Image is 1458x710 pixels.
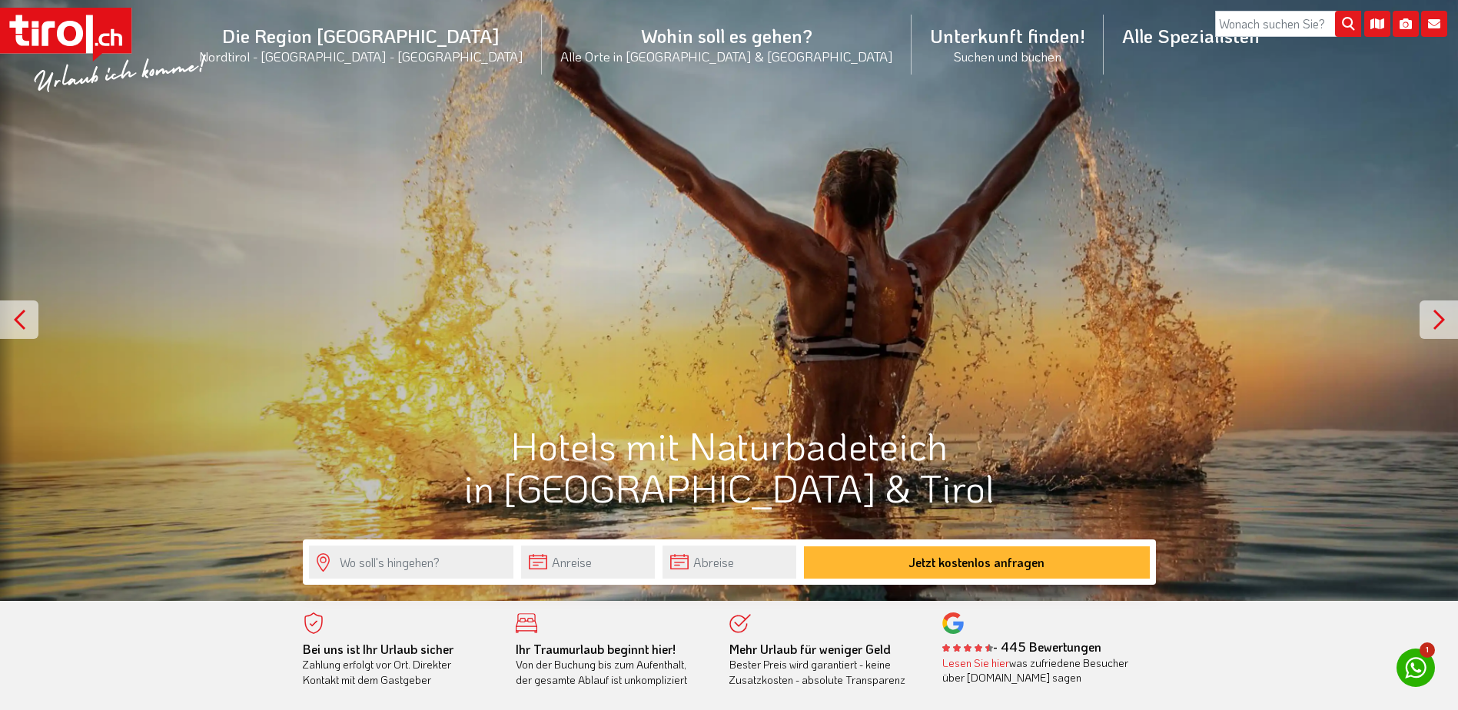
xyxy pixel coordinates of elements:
button: Jetzt kostenlos anfragen [804,546,1150,579]
div: Von der Buchung bis zum Aufenthalt, der gesamte Ablauf ist unkompliziert [516,642,706,688]
a: Lesen Sie hier [942,655,1009,670]
input: Anreise [521,546,655,579]
small: Alle Orte in [GEOGRAPHIC_DATA] & [GEOGRAPHIC_DATA] [560,48,893,65]
div: was zufriedene Besucher über [DOMAIN_NAME] sagen [942,655,1133,685]
input: Abreise [663,546,796,579]
a: 1 [1397,649,1435,687]
b: Ihr Traumurlaub beginnt hier! [516,641,676,657]
b: Bei uns ist Ihr Urlaub sicher [303,641,453,657]
a: Die Region [GEOGRAPHIC_DATA]Nordtirol - [GEOGRAPHIC_DATA] - [GEOGRAPHIC_DATA] [181,7,542,81]
small: Suchen und buchen [930,48,1085,65]
i: Kontakt [1421,11,1447,37]
div: Bester Preis wird garantiert - keine Zusatzkosten - absolute Transparenz [729,642,920,688]
i: Karte öffnen [1364,11,1390,37]
b: - 445 Bewertungen [942,639,1101,655]
a: Alle Spezialisten [1104,7,1278,65]
input: Wo soll's hingehen? [309,546,513,579]
a: Wohin soll es gehen?Alle Orte in [GEOGRAPHIC_DATA] & [GEOGRAPHIC_DATA] [542,7,912,81]
h1: Hotels mit Naturbadeteich in [GEOGRAPHIC_DATA] & Tirol [303,424,1156,509]
b: Mehr Urlaub für weniger Geld [729,641,891,657]
a: Unterkunft finden!Suchen und buchen [912,7,1104,81]
span: 1 [1420,642,1435,658]
div: Zahlung erfolgt vor Ort. Direkter Kontakt mit dem Gastgeber [303,642,493,688]
input: Wonach suchen Sie? [1215,11,1361,37]
i: Fotogalerie [1393,11,1419,37]
small: Nordtirol - [GEOGRAPHIC_DATA] - [GEOGRAPHIC_DATA] [199,48,523,65]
